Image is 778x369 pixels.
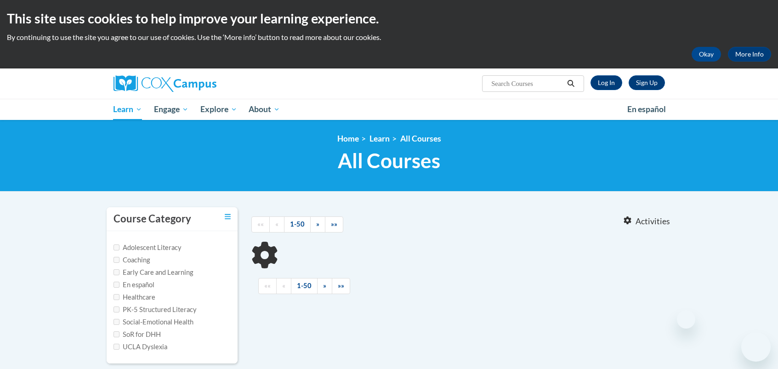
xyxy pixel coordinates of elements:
a: Previous [269,216,284,233]
input: Checkbox for Options [114,257,119,263]
a: Engage [148,99,194,120]
label: UCLA Dyslexia [114,342,167,352]
a: More Info [728,47,771,62]
span: Activities [636,216,670,227]
a: Log In [591,75,622,90]
input: Checkbox for Options [114,294,119,300]
input: Checkbox for Options [114,307,119,312]
a: Next [317,278,332,294]
label: En español [114,280,154,290]
span: Learn [113,104,142,115]
a: Toggle collapse [225,212,231,222]
label: Healthcare [114,292,155,302]
a: Previous [276,278,291,294]
span: « [282,282,285,290]
span: »» [331,220,337,228]
input: Checkbox for Options [114,244,119,250]
a: 1-50 [284,216,311,233]
span: «« [264,282,271,290]
span: About [249,104,280,115]
a: Learn [369,134,390,143]
span: Explore [200,104,237,115]
label: Early Care and Learning [114,267,193,278]
div: Main menu [100,99,679,120]
a: Begining [251,216,270,233]
a: End [325,216,343,233]
span: All Courses [338,148,440,173]
label: Coaching [114,255,150,265]
a: Register [629,75,665,90]
a: En español [621,100,672,119]
a: Learn [108,99,148,120]
span: « [275,220,278,228]
label: PK-5 Structured Literacy [114,305,197,315]
button: Search [564,78,578,89]
input: Checkbox for Options [114,344,119,350]
h2: This site uses cookies to help improve your learning experience. [7,9,771,28]
span: »» [338,282,344,290]
a: Explore [194,99,243,120]
a: Next [310,216,325,233]
a: End [332,278,350,294]
input: Checkbox for Options [114,319,119,325]
a: About [243,99,286,120]
a: 1-50 [291,278,318,294]
span: Engage [154,104,188,115]
input: Search Courses [490,78,564,89]
label: SoR for DHH [114,329,161,340]
a: Cox Campus [114,75,288,92]
span: » [323,282,326,290]
label: Adolescent Literacy [114,243,182,253]
a: Home [337,134,359,143]
span: » [316,220,319,228]
label: Social-Emotional Health [114,317,193,327]
img: Cox Campus [114,75,216,92]
span: En español [627,104,666,114]
input: Checkbox for Options [114,282,119,288]
p: By continuing to use the site you agree to our use of cookies. Use the ‘More info’ button to read... [7,32,771,42]
span: «« [257,220,264,228]
iframe: Button to launch messaging window [741,332,771,362]
a: All Courses [400,134,441,143]
button: Okay [692,47,721,62]
a: Begining [258,278,277,294]
h3: Course Category [114,212,191,226]
input: Checkbox for Options [114,269,119,275]
input: Checkbox for Options [114,331,119,337]
iframe: Close message [677,310,695,329]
